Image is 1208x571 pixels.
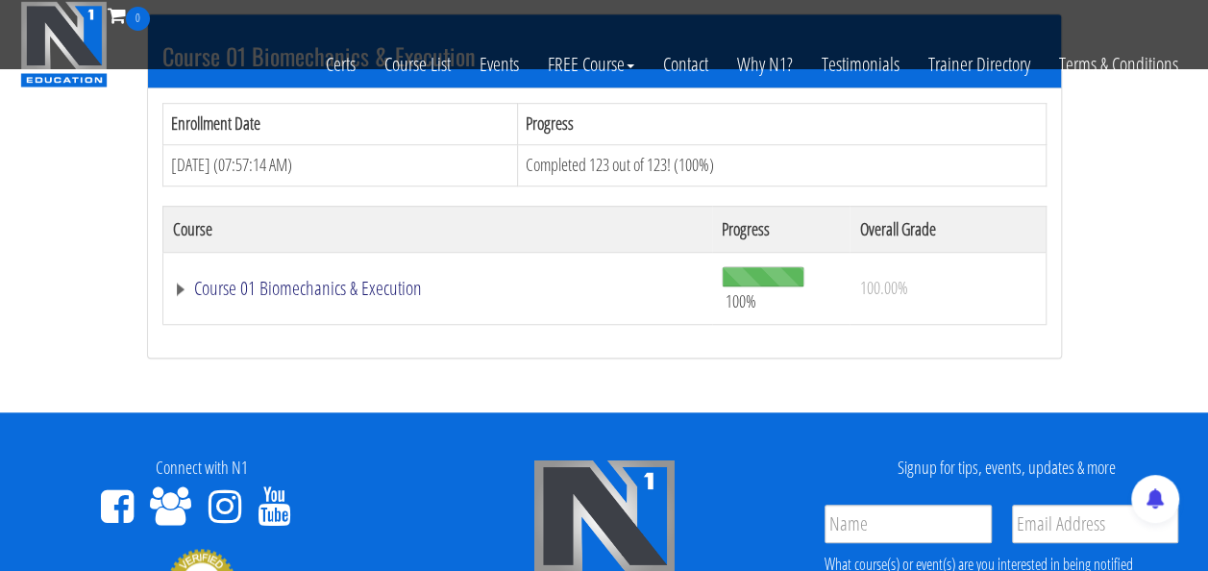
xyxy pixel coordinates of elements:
th: Overall Grade [850,206,1046,252]
td: 100.00% [850,252,1046,324]
a: Trainer Directory [914,31,1045,98]
img: n1-education [20,1,108,87]
a: FREE Course [533,31,649,98]
th: Enrollment Date [162,104,517,145]
a: Testimonials [807,31,914,98]
a: Terms & Conditions [1045,31,1193,98]
td: [DATE] (07:57:14 AM) [162,144,517,186]
h4: Signup for tips, events, updates & more [820,459,1194,478]
a: Contact [649,31,723,98]
th: Course [162,206,712,252]
a: Events [465,31,533,98]
a: Course List [370,31,465,98]
span: 0 [126,7,150,31]
a: Certs [311,31,370,98]
td: Completed 123 out of 123! (100%) [517,144,1046,186]
h4: Connect with N1 [14,459,388,478]
a: Course 01 Biomechanics & Execution [173,279,703,298]
input: Name [825,505,992,543]
th: Progress [517,104,1046,145]
a: Why N1? [723,31,807,98]
a: 0 [108,2,150,28]
span: 100% [726,290,756,311]
input: Email Address [1012,505,1179,543]
th: Progress [712,206,850,252]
